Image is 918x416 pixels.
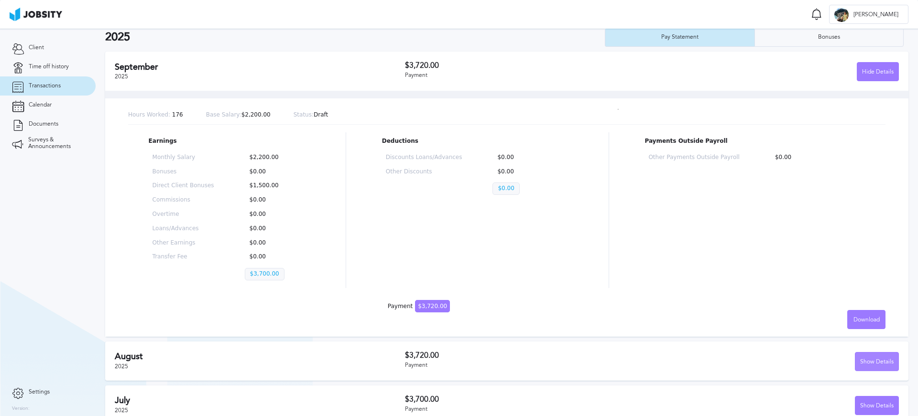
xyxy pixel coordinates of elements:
p: Earnings [149,138,310,145]
span: Hours Worked: [128,111,170,118]
div: Payment [388,303,450,310]
h3: $3,720.00 [405,61,652,70]
span: Download [853,317,880,323]
button: Bonuses [754,28,904,47]
p: $0.00 [245,211,306,218]
p: $0.00 [770,154,861,161]
button: Hide Details [857,62,899,81]
p: $0.00 [245,225,306,232]
span: [PERSON_NAME] [849,11,903,18]
span: 2025 [115,363,128,370]
img: ab4bad089aa723f57921c736e9817d99.png [10,8,62,21]
div: Bonuses [813,34,845,41]
h2: July [115,395,405,405]
h2: August [115,352,405,362]
h3: $3,700.00 [405,395,652,404]
p: Loans/Advances [153,225,214,232]
span: Time off history [29,64,69,70]
span: Status: [294,111,314,118]
p: Deductions [382,138,573,145]
button: J[PERSON_NAME] [829,5,908,24]
p: 176 [128,112,183,118]
div: Payment [405,72,652,79]
p: Other Earnings [153,240,214,246]
span: Documents [29,121,58,128]
button: Show Details [855,352,899,371]
div: J [834,8,849,22]
div: Pay Statement [656,34,703,41]
h2: 2025 [105,31,605,44]
p: $0.00 [245,169,306,175]
p: $0.00 [245,240,306,246]
span: Surveys & Announcements [28,137,84,150]
p: Bonuses [153,169,214,175]
button: Download [847,310,885,329]
p: Direct Client Bonuses [153,182,214,189]
span: 2025 [115,73,128,80]
p: Overtime [153,211,214,218]
p: Transfer Fee [153,254,214,260]
p: $0.00 [245,254,306,260]
span: $3,720.00 [415,300,450,312]
p: Other Discounts [386,169,462,175]
span: Settings [29,389,50,395]
p: $0.00 [245,197,306,203]
div: Payment [405,406,652,413]
div: Show Details [855,396,898,416]
button: Show Details [855,396,899,415]
h2: September [115,62,405,72]
p: Payments Outside Payroll [645,138,865,145]
label: Version: [12,406,30,412]
p: $2,200.00 [245,154,306,161]
p: Draft [294,112,328,118]
div: Hide Details [857,63,898,82]
div: Payment [405,362,652,369]
span: 2025 [115,407,128,414]
p: $2,200.00 [206,112,271,118]
p: $0.00 [492,154,569,161]
p: $3,700.00 [245,268,284,280]
p: Monthly Salary [153,154,214,161]
span: Transactions [29,83,61,89]
span: Calendar [29,102,52,108]
p: $0.00 [492,182,519,195]
p: Commissions [153,197,214,203]
p: Discounts Loans/Advances [386,154,462,161]
button: Pay Statement [605,28,754,47]
p: $1,500.00 [245,182,306,189]
p: Other Payments Outside Payroll [648,154,739,161]
p: $0.00 [492,169,569,175]
h3: $3,720.00 [405,351,652,360]
span: Base Salary: [206,111,241,118]
div: Show Details [855,352,898,372]
span: Client [29,44,44,51]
